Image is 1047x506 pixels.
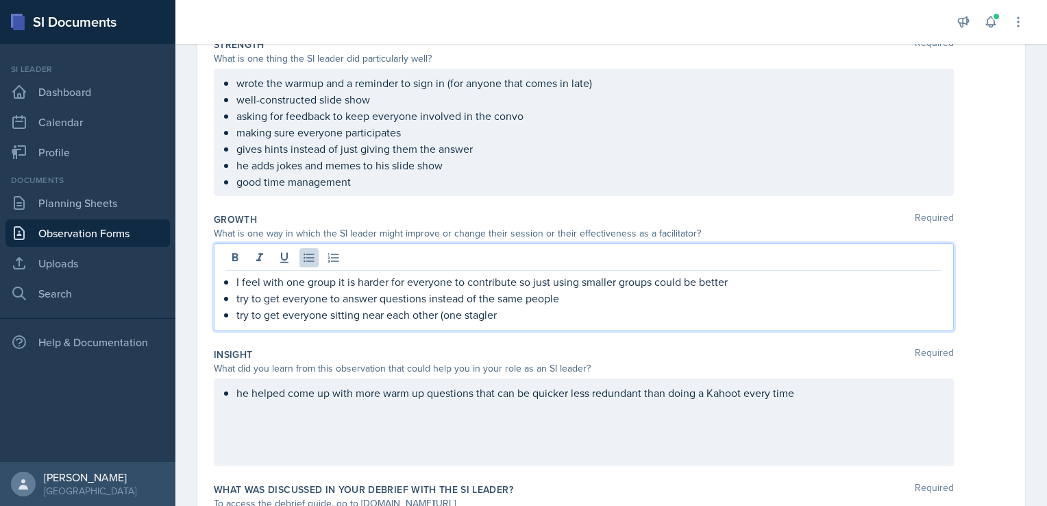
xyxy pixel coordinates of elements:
[214,361,954,376] div: What did you learn from this observation that could help you in your role as an SI leader?
[44,470,136,484] div: [PERSON_NAME]
[236,274,942,290] p: I feel with one group it is harder for everyone to contribute so just using smaller groups could ...
[236,385,942,401] p: he helped come up with more warm up questions that can be quicker less redundant than doing a Kah...
[236,141,942,157] p: gives hints instead of just giving them the answer
[5,63,170,75] div: Si leader
[214,226,954,241] div: What is one way in which the SI leader might improve or change their session or their effectivene...
[236,290,942,306] p: try to get everyone to answer questions instead of the same people
[5,328,170,356] div: Help & Documentation
[5,78,170,106] a: Dashboard
[214,38,264,51] label: Strength
[214,348,252,361] label: Insight
[915,483,954,496] span: Required
[214,51,954,66] div: What is one thing the SI leader did particularly well?
[5,250,170,277] a: Uploads
[5,138,170,166] a: Profile
[915,213,954,226] span: Required
[915,38,954,51] span: Required
[5,189,170,217] a: Planning Sheets
[5,174,170,186] div: Documents
[214,483,513,496] label: What was discussed in your debrief with the SI Leader?
[236,75,942,91] p: wrote the warmup and a reminder to sign in (for anyone that comes in late)
[236,108,942,124] p: asking for feedback to keep everyone involved in the convo
[236,306,942,323] p: try to get everyone sitting near each other (one stagler
[214,213,257,226] label: Growth
[5,108,170,136] a: Calendar
[236,173,942,190] p: good time management
[236,157,942,173] p: he adds jokes and memes to his slide show
[236,124,942,141] p: making sure everyone participates
[5,219,170,247] a: Observation Forms
[44,484,136,498] div: [GEOGRAPHIC_DATA]
[5,280,170,307] a: Search
[915,348,954,361] span: Required
[236,91,942,108] p: well-constructed slide show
